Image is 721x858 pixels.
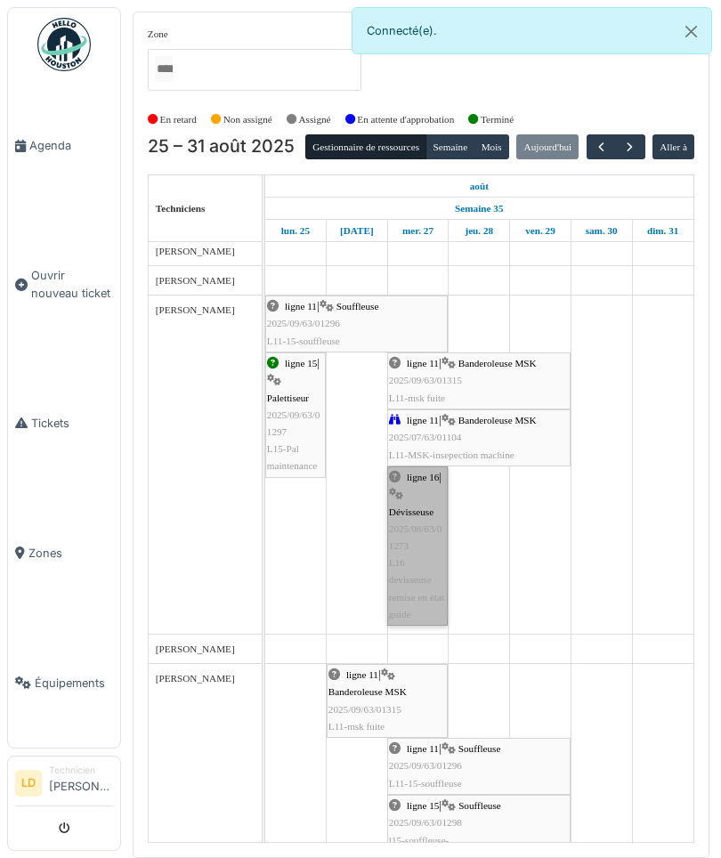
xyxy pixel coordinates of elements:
span: L11-15-souffleuse [389,778,462,789]
div: | [389,741,569,792]
span: Zones [28,545,113,562]
a: Agenda [8,81,120,211]
div: Connecté(e). [352,7,712,54]
span: ligne 11 [285,301,317,312]
button: Aller à [652,134,694,159]
label: En attente d'approbation [357,112,454,127]
button: Suivant [615,134,644,160]
span: L11-msk fuite [389,393,445,403]
a: 31 août 2025 [643,220,683,242]
button: Gestionnaire de ressources [305,134,426,159]
span: ligne 11 [346,669,378,680]
li: [PERSON_NAME] [49,764,113,802]
span: Banderoleuse MSK [458,358,537,368]
button: Semaine [425,134,474,159]
span: Souffleuse [458,743,501,754]
a: 28 août 2025 [460,220,498,242]
span: 2025/07/63/01104 [389,432,462,442]
span: ligne 11 [407,415,439,425]
span: ligne 11 [407,358,439,368]
span: 2025/09/63/01297 [267,409,320,437]
div: | [267,298,446,350]
span: [PERSON_NAME] [156,304,235,315]
button: Précédent [587,134,616,160]
span: 2025/09/63/01296 [389,760,462,771]
div: | [389,355,569,407]
img: Badge_color-CXgf-gQk.svg [37,18,91,71]
span: l15-souffleuse- [389,835,450,846]
div: | [389,412,569,464]
a: Zones [8,488,120,618]
label: Zone [148,27,168,42]
div: | [389,797,569,849]
li: LD [15,770,42,797]
span: Souffleuse [336,301,379,312]
div: | [267,355,324,474]
a: Ouvrir nouveau ticket [8,211,120,358]
span: L15-Pal maintenance [267,443,318,471]
a: 26 août 2025 [336,220,378,242]
div: Technicien [49,764,113,777]
a: Équipements [8,618,120,748]
button: Aujourd'hui [516,134,579,159]
a: 27 août 2025 [398,220,438,242]
span: Équipements [35,675,113,692]
span: [PERSON_NAME] [156,275,235,286]
a: Semaine 35 [450,198,507,220]
span: Tickets [31,415,113,432]
input: Tous [155,56,173,82]
span: Techniciens [156,203,206,214]
span: L11-15-souffleuse [267,336,340,346]
span: Souffleuse [458,800,501,811]
a: Tickets [8,358,120,488]
button: Close [671,8,711,55]
a: 25 août 2025 [277,220,314,242]
span: Banderoleuse MSK [328,686,407,697]
button: Mois [474,134,509,159]
span: 2025/09/63/01315 [328,704,401,715]
a: LD Technicien[PERSON_NAME] [15,764,113,806]
label: Non assigné [223,112,272,127]
span: Banderoleuse MSK [458,415,537,425]
span: Agenda [29,137,113,154]
label: En retard [160,112,197,127]
h2: 25 – 31 août 2025 [148,136,295,158]
span: Ouvrir nouveau ticket [31,267,113,301]
span: ligne 11 [407,743,439,754]
span: 2025/09/63/01298 [389,817,462,828]
span: L11-MSK-insepection machine [389,449,514,460]
label: Assigné [299,112,331,127]
span: 2025/09/63/01315 [389,375,462,385]
span: [PERSON_NAME] [156,673,235,684]
span: 2025/09/63/01296 [267,318,340,328]
span: ligne 15 [285,358,317,368]
a: 25 août 2025 [466,175,493,198]
a: 30 août 2025 [581,220,622,242]
a: 29 août 2025 [521,220,560,242]
span: L11-msk fuite [328,721,385,732]
div: | [328,667,446,735]
span: [PERSON_NAME] [156,246,235,256]
span: [PERSON_NAME] [156,643,235,654]
span: Palettiseur [267,393,309,403]
span: ligne 15 [407,800,439,811]
label: Terminé [481,112,514,127]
